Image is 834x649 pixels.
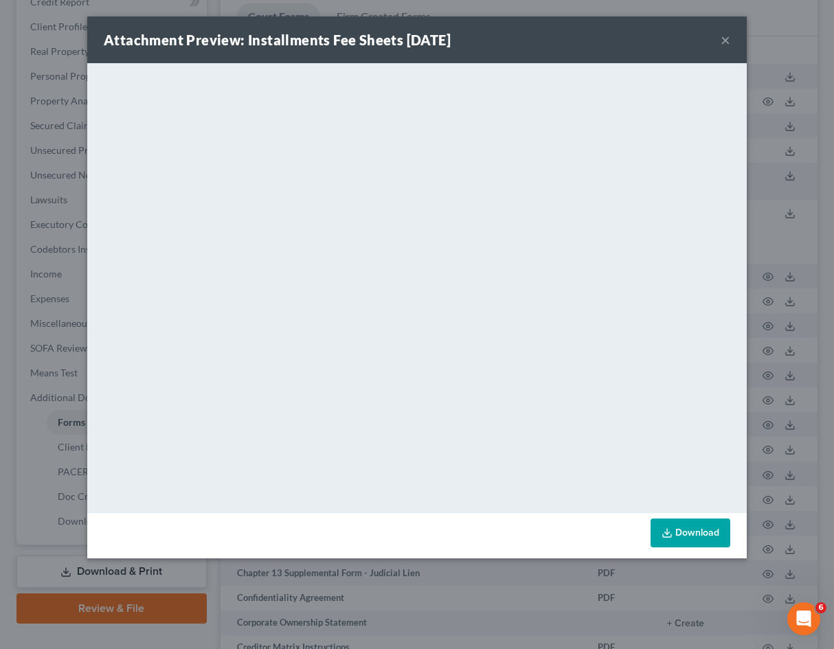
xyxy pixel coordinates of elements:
[721,32,730,48] button: ×
[87,63,747,510] iframe: <object ng-attr-data='[URL][DOMAIN_NAME]' type='application/pdf' width='100%' height='650px'></ob...
[651,519,730,547] a: Download
[787,602,820,635] iframe: Intercom live chat
[104,32,451,48] strong: Attachment Preview: Installments Fee Sheets [DATE]
[815,602,826,613] span: 6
